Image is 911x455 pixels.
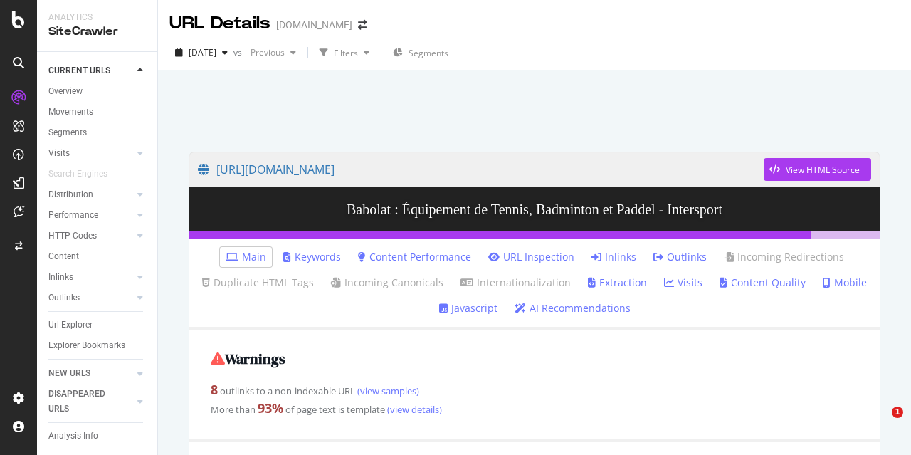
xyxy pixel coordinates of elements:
[48,429,147,444] a: Analysis Info
[276,18,352,32] div: [DOMAIN_NAME]
[245,46,285,58] span: Previous
[515,301,631,315] a: AI Recommendations
[48,105,147,120] a: Movements
[355,385,419,397] a: (view samples)
[720,276,806,290] a: Content Quality
[48,84,83,99] div: Overview
[664,276,702,290] a: Visits
[245,41,302,64] button: Previous
[202,276,314,290] a: Duplicate HTML Tags
[358,20,367,30] div: arrow-right-arrow-left
[48,229,133,244] a: HTTP Codes
[48,187,93,202] div: Distribution
[863,407,897,441] iframe: Intercom live chat
[48,338,125,353] div: Explorer Bookmarks
[385,403,442,416] a: (view details)
[48,63,133,78] a: CURRENT URLS
[226,250,266,264] a: Main
[591,250,636,264] a: Inlinks
[48,146,133,161] a: Visits
[169,11,270,36] div: URL Details
[48,63,110,78] div: CURRENT URLS
[48,270,73,285] div: Inlinks
[48,146,70,161] div: Visits
[331,276,443,290] a: Incoming Canonicals
[48,105,93,120] div: Movements
[48,270,133,285] a: Inlinks
[823,276,867,290] a: Mobile
[48,249,79,264] div: Content
[48,229,97,244] div: HTTP Codes
[48,208,133,223] a: Performance
[48,249,147,264] a: Content
[786,164,860,176] div: View HTML Source
[358,250,471,264] a: Content Performance
[169,41,233,64] button: [DATE]
[409,47,448,59] span: Segments
[764,158,871,181] button: View HTML Source
[258,399,283,417] strong: 93 %
[48,387,120,417] div: DISAPPEARED URLS
[48,167,107,182] div: Search Engines
[211,381,218,398] strong: 8
[460,276,571,290] a: Internationalization
[48,167,122,182] a: Search Engines
[283,250,341,264] a: Keywords
[48,187,133,202] a: Distribution
[653,250,707,264] a: Outlinks
[48,366,133,381] a: NEW URLS
[48,366,90,381] div: NEW URLS
[48,318,147,333] a: Url Explorer
[48,318,93,333] div: Url Explorer
[211,399,858,418] div: More than of page text is template
[488,250,574,264] a: URL Inspection
[48,23,146,40] div: SiteCrawler
[189,187,880,231] h3: Babolat : Équipement de Tennis, Badminton et Paddel - Intersport
[233,46,245,58] span: vs
[48,208,98,223] div: Performance
[198,152,764,187] a: [URL][DOMAIN_NAME]
[211,351,858,367] h2: Warnings
[48,125,147,140] a: Segments
[334,47,358,59] div: Filters
[588,276,647,290] a: Extraction
[48,291,133,305] a: Outlinks
[892,407,903,418] span: 1
[48,338,147,353] a: Explorer Bookmarks
[724,250,844,264] a: Incoming Redirections
[314,41,375,64] button: Filters
[387,41,454,64] button: Segments
[439,301,497,315] a: Javascript
[189,46,216,58] span: 2025 Jul. 29th
[48,387,133,417] a: DISAPPEARED URLS
[48,11,146,23] div: Analytics
[211,381,858,399] div: outlinks to a non-indexable URL
[48,429,98,444] div: Analysis Info
[48,84,147,99] a: Overview
[48,125,87,140] div: Segments
[48,291,80,305] div: Outlinks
